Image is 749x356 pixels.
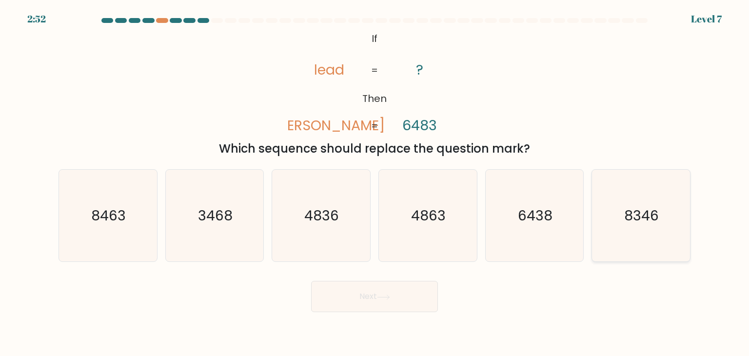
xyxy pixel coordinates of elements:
[311,281,438,312] button: Next
[64,140,685,158] div: Which sequence should replace the question mark?
[402,116,437,135] tspan: 6483
[305,206,339,225] text: 4836
[372,32,377,45] tspan: If
[625,206,659,225] text: 8346
[288,29,461,136] svg: @import url('[URL][DOMAIN_NAME]);
[198,206,233,225] text: 3468
[371,119,378,133] tspan: =
[412,206,446,225] text: 4863
[362,92,387,105] tspan: Then
[518,206,552,225] text: 6438
[315,60,345,79] tspan: lead
[92,206,126,225] text: 8463
[691,12,722,26] div: Level 7
[371,63,378,77] tspan: =
[274,116,385,135] tspan: [PERSON_NAME]
[416,60,423,79] tspan: ?
[27,12,46,26] div: 2:52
